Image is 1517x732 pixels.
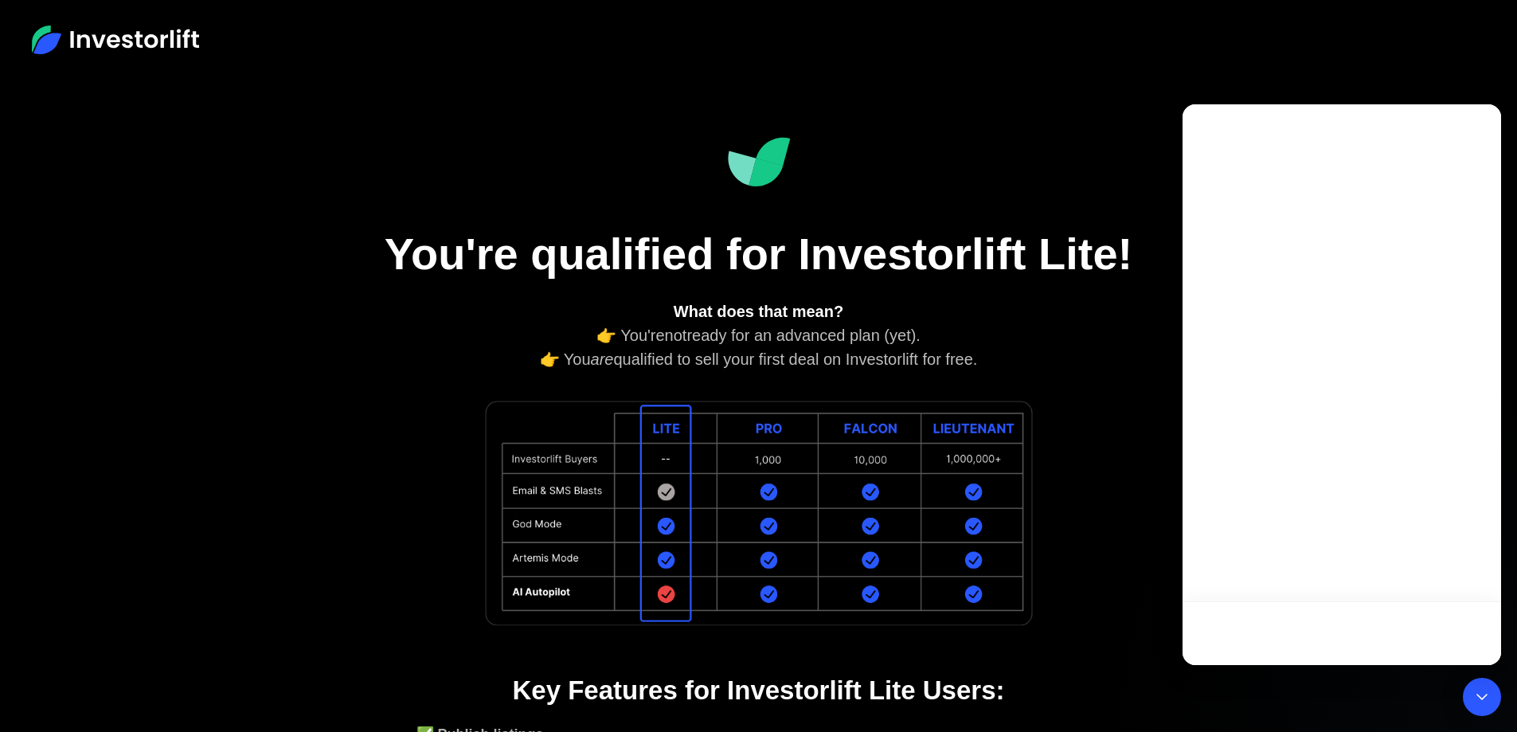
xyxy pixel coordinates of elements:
img: Investorlift Dashboard [727,137,791,187]
strong: Key Features for Investorlift Lite Users: [512,675,1004,705]
div: Open Intercom Messenger [1463,678,1501,716]
strong: What does that mean? [674,303,843,320]
em: not [665,327,687,344]
h1: You're qualified for Investorlift Lite! [361,227,1157,280]
div: 👉 You're ready for an advanced plan (yet). 👉 You qualified to sell your first deal on Investorlif... [416,299,1101,371]
em: are [591,350,614,368]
